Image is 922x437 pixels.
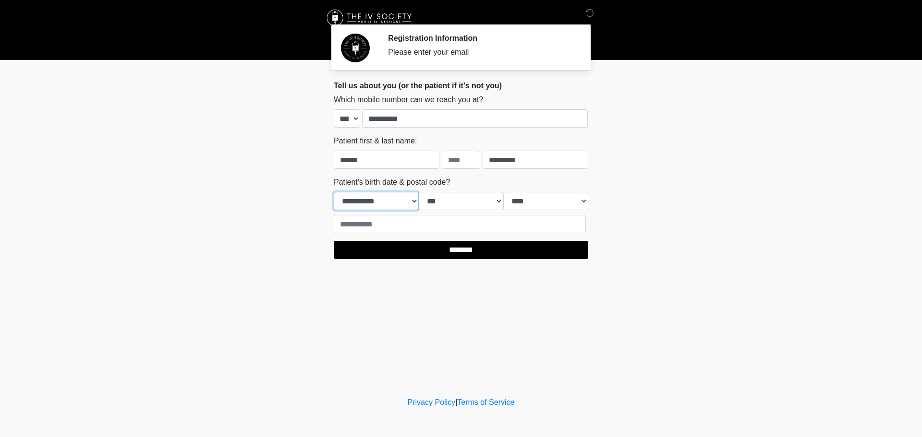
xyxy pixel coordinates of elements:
[388,47,574,58] div: Please enter your email
[388,34,574,43] h2: Registration Information
[334,177,450,188] label: Patient's birth date & postal code?
[457,398,514,406] a: Terms of Service
[408,398,456,406] a: Privacy Policy
[334,94,483,106] label: Which mobile number can we reach you at?
[455,398,457,406] a: |
[341,34,370,62] img: Agent Avatar
[324,7,416,29] img: The IV Society Logo
[334,81,588,90] h2: Tell us about you (or the patient if it's not you)
[334,135,417,147] label: Patient first & last name:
